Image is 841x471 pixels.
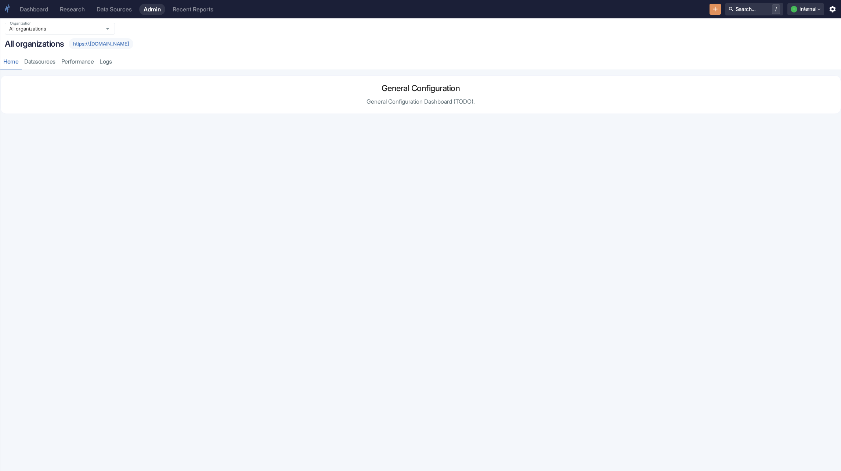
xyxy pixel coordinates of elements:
[73,41,129,47] a: https://.[DOMAIN_NAME]
[97,6,132,13] div: Data Sources
[8,97,833,106] p: General Configuration Dashboard (TODO).
[139,4,165,15] a: Admin
[710,4,721,15] button: New Resource
[168,4,218,15] a: Recent Reports
[103,24,112,33] button: Open
[0,54,115,69] div: organization tabs
[0,54,21,69] a: Home
[58,54,97,69] a: performance
[21,54,58,69] a: datasources
[55,4,89,15] a: Research
[60,6,85,13] div: Research
[5,37,64,50] p: All organizations
[791,6,797,12] div: i
[173,6,213,13] div: Recent Reports
[787,3,824,15] button: iinternal
[15,4,53,15] a: Dashboard
[10,21,32,26] label: Organization
[144,6,161,13] div: Admin
[20,6,48,13] div: Dashboard
[725,3,783,15] button: Search.../
[97,54,115,69] a: logs
[8,83,833,93] h4: General Configuration
[92,4,136,15] a: Data Sources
